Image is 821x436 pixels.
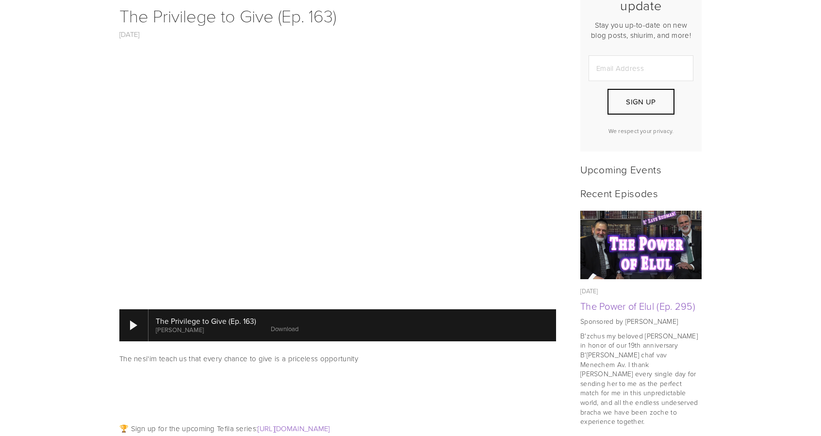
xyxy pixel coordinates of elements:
time: [DATE] [580,286,598,295]
p: The nesi'im teach us that every chance to give is a priceless opportunity [119,353,556,365]
a: [DATE] [119,29,140,39]
button: Sign Up [608,89,674,115]
img: The Power of Elul (Ep. 295) [580,211,702,279]
a: The Privilege to Give (Ep. 163) [119,3,336,27]
p: 🏆 Sign up for the upcoming Tefila series: [119,423,556,435]
a: Download [271,324,298,333]
p: B'zchus my beloved [PERSON_NAME] in honor of our 19th anniversary B'[PERSON_NAME] chaf vav Menech... [580,331,702,426]
p: Sponsored by [PERSON_NAME] [580,317,702,326]
h2: Recent Episodes [580,187,702,199]
span: Sign Up [626,97,656,107]
p: Stay you up-to-date on new blog posts, shiurim, and more! [589,20,693,40]
h2: Upcoming Events [580,163,702,175]
p: We respect your privacy. [589,127,693,135]
a: [URL][DOMAIN_NAME] [258,423,329,434]
input: Email Address [589,55,693,81]
a: The Power of Elul (Ep. 295) [580,299,695,313]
